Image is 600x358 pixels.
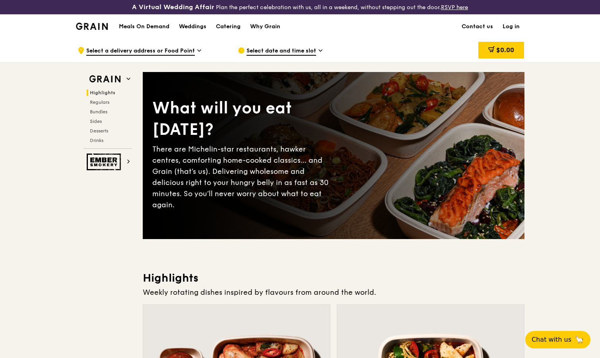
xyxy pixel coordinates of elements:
[441,4,468,11] a: RSVP here
[498,15,524,39] a: Log in
[143,287,524,298] div: Weekly rotating dishes inspired by flavours from around the world.
[245,15,285,39] a: Why Grain
[90,128,108,134] span: Desserts
[90,109,107,115] span: Bundles
[152,97,334,140] div: What will you eat [DATE]?
[90,90,115,95] span: Highlights
[532,335,571,344] span: Chat with us
[152,144,334,210] div: There are Michelin-star restaurants, hawker centres, comforting home-cooked classics… and Grain (...
[119,23,169,31] h1: Meals On Demand
[575,335,584,344] span: 🦙
[250,15,280,39] div: Why Grain
[211,15,245,39] a: Catering
[525,331,590,348] button: Chat with us🦙
[216,15,241,39] div: Catering
[76,14,108,38] a: GrainGrain
[496,46,514,54] span: $0.00
[143,271,524,285] h3: Highlights
[90,138,103,143] span: Drinks
[132,3,214,11] h3: A Virtual Wedding Affair
[247,47,316,56] span: Select date and time slot
[90,99,109,105] span: Regulars
[174,15,211,39] a: Weddings
[457,15,498,39] a: Contact us
[90,119,102,124] span: Sides
[100,3,500,11] div: Plan the perfect celebration with us, all in a weekend, without stepping out the door.
[76,23,108,30] img: Grain
[87,154,123,170] img: Ember Smokery web logo
[179,15,206,39] div: Weddings
[87,72,123,86] img: Grain web logo
[86,47,195,56] span: Select a delivery address or Food Point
